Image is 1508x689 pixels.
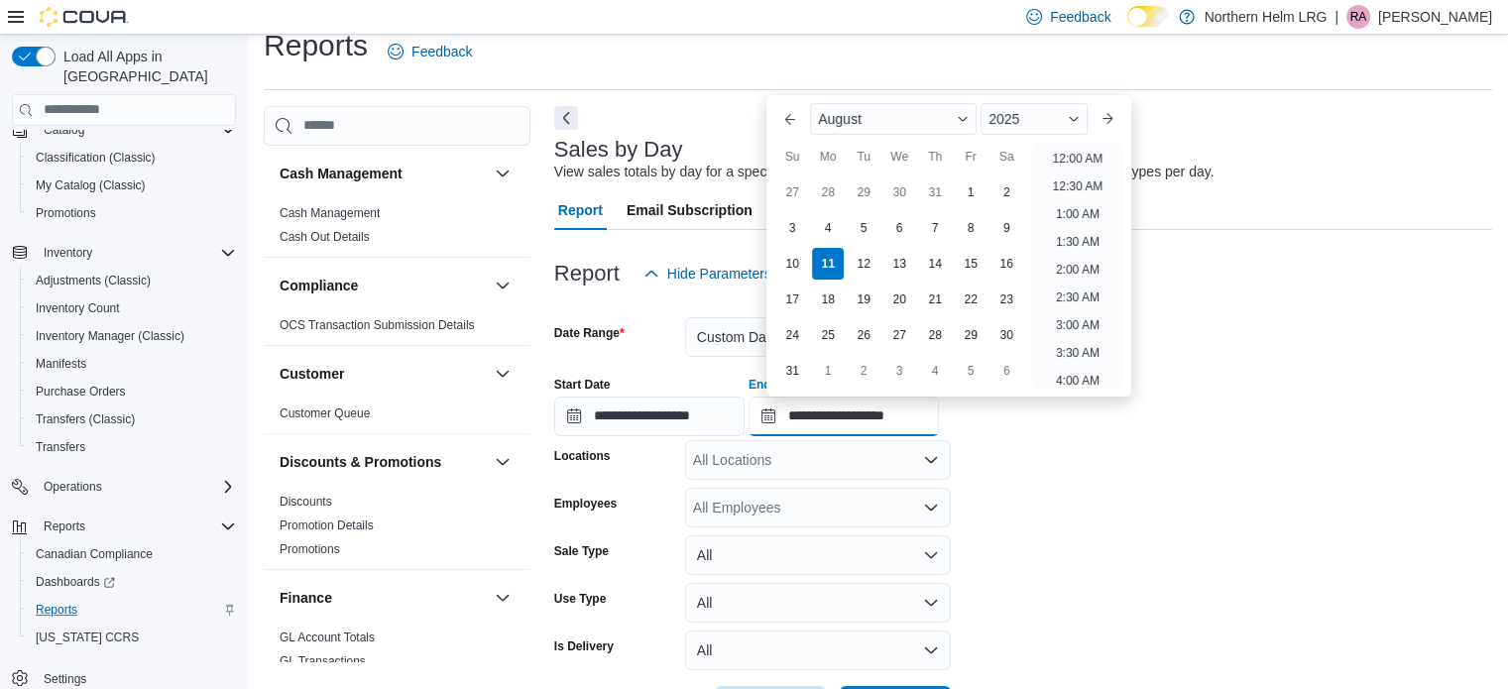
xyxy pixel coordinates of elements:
[20,350,244,378] button: Manifests
[955,248,986,280] div: day-15
[280,364,344,384] h3: Customer
[848,176,879,208] div: day-29
[264,626,530,681] div: Finance
[1050,7,1110,27] span: Feedback
[36,475,110,499] button: Operations
[28,407,236,431] span: Transfers (Classic)
[1127,6,1169,27] input: Dark Mode
[776,212,808,244] div: day-3
[264,490,530,569] div: Discounts & Promotions
[776,248,808,280] div: day-10
[28,598,236,622] span: Reports
[280,405,370,421] span: Customer Queue
[28,269,236,292] span: Adjustments (Classic)
[28,146,236,170] span: Classification (Classic)
[818,111,862,127] span: August
[883,141,915,172] div: We
[28,598,85,622] a: Reports
[919,284,951,315] div: day-21
[749,377,800,393] label: End Date
[28,296,128,320] a: Inventory Count
[280,318,475,332] a: OCS Transaction Submission Details
[44,518,85,534] span: Reports
[883,212,915,244] div: day-6
[1334,5,1338,29] p: |
[28,570,236,594] span: Dashboards
[848,284,879,315] div: day-19
[776,284,808,315] div: day-17
[1032,143,1122,389] ul: Time
[923,500,939,516] button: Open list of options
[919,212,951,244] div: day-7
[36,241,100,265] button: Inventory
[36,602,77,618] span: Reports
[883,355,915,387] div: day-3
[28,542,161,566] a: Canadian Compliance
[848,141,879,172] div: Tu
[28,173,154,197] a: My Catalog (Classic)
[36,118,236,142] span: Catalog
[280,542,340,556] a: Promotions
[990,212,1022,244] div: day-9
[988,111,1019,127] span: 2025
[554,106,578,130] button: Next
[36,411,135,427] span: Transfers (Classic)
[1048,313,1107,337] li: 3:00 AM
[28,542,236,566] span: Canadian Compliance
[28,324,192,348] a: Inventory Manager (Classic)
[28,352,94,376] a: Manifests
[923,452,939,468] button: Open list of options
[36,546,153,562] span: Canadian Compliance
[36,630,139,645] span: [US_STATE] CCRS
[554,325,625,341] label: Date Range
[990,141,1022,172] div: Sa
[36,384,126,400] span: Purchase Orders
[28,201,236,225] span: Promotions
[280,588,332,608] h3: Finance
[28,407,143,431] a: Transfers (Classic)
[919,176,951,208] div: day-31
[20,144,244,172] button: Classification (Classic)
[280,364,487,384] button: Customer
[776,176,808,208] div: day-27
[4,513,244,540] button: Reports
[776,141,808,172] div: Su
[883,284,915,315] div: day-20
[667,264,771,284] span: Hide Parameters
[36,273,151,288] span: Adjustments (Classic)
[20,596,244,624] button: Reports
[883,176,915,208] div: day-30
[44,245,92,261] span: Inventory
[280,230,370,244] a: Cash Out Details
[20,624,244,651] button: [US_STATE] CCRS
[1048,369,1107,393] li: 4:00 AM
[4,116,244,144] button: Catalog
[1092,103,1123,135] button: Next month
[812,284,844,315] div: day-18
[1048,202,1107,226] li: 1:00 AM
[1048,258,1107,282] li: 2:00 AM
[280,654,366,668] a: GL Transactions
[44,122,84,138] span: Catalog
[280,588,487,608] button: Finance
[20,378,244,405] button: Purchase Orders
[990,284,1022,315] div: day-23
[812,212,844,244] div: day-4
[280,630,375,645] span: GL Account Totals
[20,540,244,568] button: Canadian Compliance
[280,517,374,533] span: Promotion Details
[4,473,244,501] button: Operations
[280,276,358,295] h3: Compliance
[36,475,236,499] span: Operations
[20,294,244,322] button: Inventory Count
[883,319,915,351] div: day-27
[28,324,236,348] span: Inventory Manager (Classic)
[685,631,951,670] button: All
[28,626,236,649] span: Washington CCRS
[264,313,530,345] div: Compliance
[28,380,134,403] a: Purchase Orders
[28,626,147,649] a: [US_STATE] CCRS
[44,479,102,495] span: Operations
[685,535,951,575] button: All
[20,172,244,199] button: My Catalog (Classic)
